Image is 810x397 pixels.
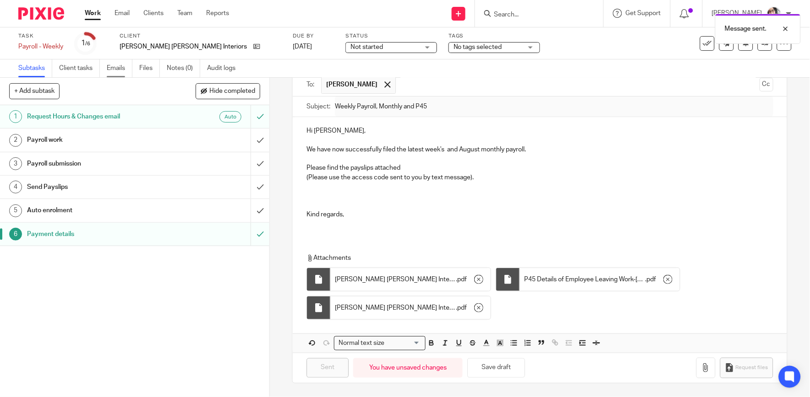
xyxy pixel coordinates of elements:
[81,38,90,48] div: 1
[9,204,22,217] div: 5
[120,32,281,40] label: Client
[85,41,90,46] small: /6
[293,32,334,40] label: Due by
[18,42,63,51] div: Payroll - Weekly
[293,43,312,50] span: [DATE]
[306,173,773,182] p: (Please use the access code sent to you by text message).
[520,268,680,291] div: .
[326,80,378,89] span: [PERSON_NAME]
[335,303,456,312] span: [PERSON_NAME] [PERSON_NAME] Interiors Payslips [DATE]
[85,9,101,18] a: Work
[306,358,349,378] input: Sent
[9,228,22,241] div: 6
[467,358,525,378] button: Save draft
[207,59,242,77] a: Audit logs
[9,157,22,170] div: 3
[767,6,782,21] img: me%20(1).jpg
[306,126,773,135] p: Hi [PERSON_NAME],
[18,7,64,20] img: Pixie
[18,32,63,40] label: Task
[387,338,420,348] input: Search for option
[457,275,467,284] span: pdf
[353,358,463,378] div: You have unsaved changes
[143,9,164,18] a: Clients
[720,358,773,378] button: Request files
[139,59,160,77] a: Files
[306,102,330,111] label: Subject:
[107,59,132,77] a: Emails
[18,59,52,77] a: Subtasks
[334,336,426,350] div: Search for option
[115,9,130,18] a: Email
[350,44,383,50] span: Not started
[27,180,170,194] h1: Send Payslips
[120,42,249,51] p: [PERSON_NAME] [PERSON_NAME] Interiors Limited
[345,32,437,40] label: Status
[219,111,241,123] div: Auto
[177,9,192,18] a: Team
[209,88,255,95] span: Hide completed
[330,296,491,319] div: .
[336,338,386,348] span: Normal text size
[27,157,170,171] h1: Payroll submission
[646,275,656,284] span: pdf
[306,145,773,154] p: We have now successfully filed the latest week's and August monthly payroll.
[306,163,773,172] p: Please find the payslips attached
[9,134,22,147] div: 2
[59,59,100,77] a: Client tasks
[736,364,768,371] span: Request files
[454,44,502,50] span: No tags selected
[306,253,760,263] p: Attachments
[167,59,200,77] a: Notes (0)
[725,24,766,33] p: Message sent.
[27,227,170,241] h1: Payment details
[27,133,170,147] h1: Payroll work
[9,181,22,193] div: 4
[196,83,260,99] button: Hide completed
[457,303,467,312] span: pdf
[524,275,645,284] span: P45 Details of Employee Leaving Work-[PERSON_NAME]
[9,83,60,99] button: + Add subtask
[306,80,317,89] label: To:
[9,110,22,123] div: 1
[335,275,456,284] span: [PERSON_NAME] [PERSON_NAME] Interiors Payslips Monthly [DATE]
[27,110,170,123] h1: Request Hours & Changes email
[760,78,773,91] button: Cc
[306,210,773,219] p: Kind regards,
[27,204,170,217] h1: Auto enrolment
[206,9,229,18] a: Reports
[330,268,491,291] div: .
